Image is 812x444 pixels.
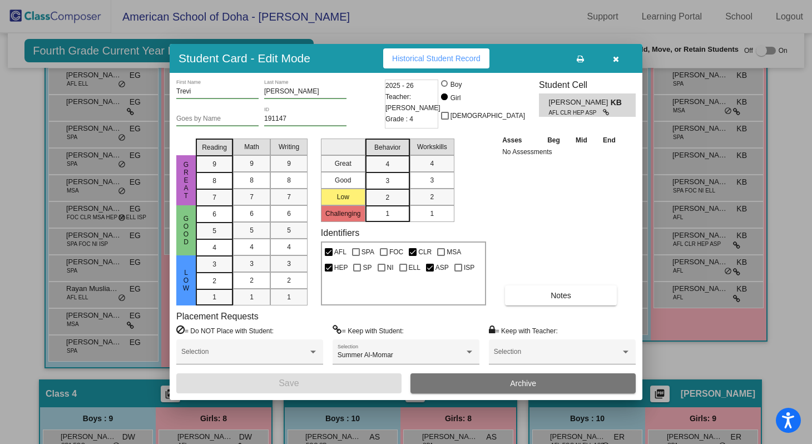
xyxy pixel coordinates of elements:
[287,209,291,219] span: 6
[279,378,299,388] span: Save
[387,261,394,274] span: NI
[212,259,216,269] span: 3
[430,209,434,219] span: 1
[264,115,346,123] input: Enter ID
[510,379,536,388] span: Archive
[250,209,254,219] span: 6
[385,80,414,91] span: 2025 - 26
[212,276,216,286] span: 2
[450,93,461,103] div: Girl
[383,48,489,68] button: Historical Student Record
[212,243,216,253] span: 4
[338,351,393,359] span: Summer Al-Momar
[551,291,571,300] span: Notes
[212,159,216,169] span: 9
[202,142,227,152] span: Reading
[250,175,254,185] span: 8
[250,292,254,302] span: 1
[279,142,299,152] span: Writing
[374,142,400,152] span: Behavior
[244,142,259,152] span: Math
[392,54,481,63] span: Historical Student Record
[321,228,359,238] label: Identifiers
[430,175,434,185] span: 3
[212,292,216,302] span: 1
[410,373,636,393] button: Archive
[212,176,216,186] span: 8
[212,193,216,203] span: 7
[181,269,191,292] span: Low
[363,261,372,274] span: SP
[250,275,254,285] span: 2
[539,80,636,90] h3: Student Cell
[385,91,440,114] span: Teacher: [PERSON_NAME]
[287,259,291,269] span: 3
[499,134,539,146] th: Asses
[176,115,259,123] input: goes by name
[417,142,447,152] span: Workskills
[568,134,595,146] th: Mid
[548,108,602,117] span: AFL CLR HEP ASP
[362,245,374,259] span: SPA
[212,209,216,219] span: 6
[176,311,259,322] label: Placement Requests
[250,259,254,269] span: 3
[389,245,403,259] span: FOC
[430,192,434,202] span: 2
[333,325,404,336] label: = Keep with Student:
[287,242,291,252] span: 4
[450,80,462,90] div: Boy
[250,225,254,235] span: 5
[499,146,623,157] td: No Assessments
[250,159,254,169] span: 9
[611,97,626,108] span: KB
[548,97,610,108] span: [PERSON_NAME]
[385,209,389,219] span: 1
[385,114,413,125] span: Grade : 4
[212,226,216,236] span: 5
[181,161,191,200] span: Great
[447,245,461,259] span: MSA
[430,159,434,169] span: 4
[287,225,291,235] span: 5
[287,292,291,302] span: 1
[334,261,348,274] span: HEP
[250,242,254,252] span: 4
[409,261,420,274] span: ELL
[287,159,291,169] span: 9
[418,245,432,259] span: CLR
[595,134,624,146] th: End
[176,325,274,336] label: = Do NOT Place with Student:
[287,175,291,185] span: 8
[489,325,558,336] label: = Keep with Teacher:
[505,285,617,305] button: Notes
[176,373,402,393] button: Save
[435,261,449,274] span: ASP
[250,192,254,202] span: 7
[179,51,310,65] h3: Student Card - Edit Mode
[385,176,389,186] span: 3
[181,215,191,246] span: Good
[334,245,346,259] span: AFL
[385,159,389,169] span: 4
[539,134,568,146] th: Beg
[287,275,291,285] span: 2
[287,192,291,202] span: 7
[385,193,389,203] span: 2
[450,109,525,122] span: [DEMOGRAPHIC_DATA]
[464,261,474,274] span: ISP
